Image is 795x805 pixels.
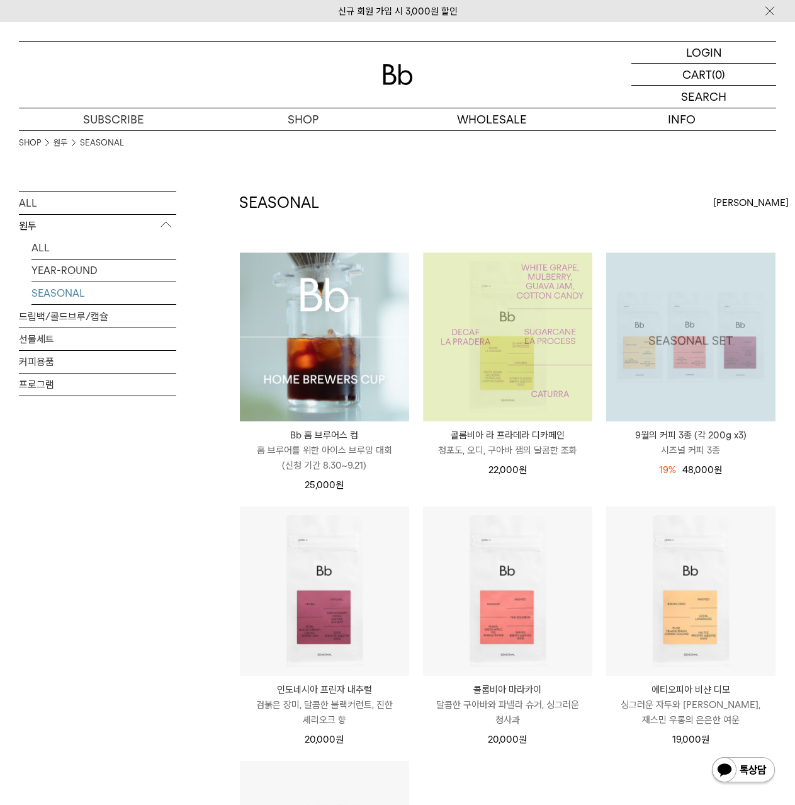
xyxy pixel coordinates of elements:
[398,108,587,130] p: WHOLESALE
[305,479,344,491] span: 25,000
[423,443,592,458] p: 청포도, 오디, 구아바 잼의 달콤한 조화
[713,195,789,210] span: [PERSON_NAME]
[423,428,592,443] p: 콜롬비아 라 프라데라 디카페인
[19,351,176,373] a: 커피용품
[606,697,775,728] p: 싱그러운 자두와 [PERSON_NAME], 재스민 우롱의 은은한 여운
[606,253,775,422] img: 1000000743_add2_064.png
[240,506,409,676] img: 인도네시아 프린자 내추럴
[631,64,776,86] a: CART (0)
[423,428,592,458] a: 콜롬비아 라 프라데라 디카페인 청포도, 오디, 구아바 잼의 달콤한 조화
[240,697,409,728] p: 검붉은 장미, 달콤한 블랙커런트, 진한 셰리오크 향
[240,428,409,443] p: Bb 홈 브루어스 컵
[701,734,709,745] span: 원
[606,682,775,697] p: 에티오피아 비샨 디모
[606,506,775,676] img: 에티오피아 비샨 디모
[19,215,176,237] p: 원두
[519,464,527,476] span: 원
[240,682,409,728] a: 인도네시아 프린자 내추럴 검붉은 장미, 달콤한 블랙커런트, 진한 셰리오크 향
[54,137,67,149] a: 원두
[682,64,712,85] p: CART
[712,64,725,85] p: (0)
[423,682,592,697] p: 콜롬비아 마라카이
[488,734,527,745] span: 20,000
[606,428,775,458] a: 9월의 커피 3종 (각 200g x3) 시즈널 커피 3종
[631,42,776,64] a: LOGIN
[682,464,722,476] span: 48,000
[423,682,592,728] a: 콜롬비아 마라카이 달콤한 구아바와 파넬라 슈거, 싱그러운 청사과
[587,108,776,130] p: INFO
[240,682,409,697] p: 인도네시아 프린자 내추럴
[19,192,176,214] a: ALL
[19,328,176,350] a: 선물세트
[19,374,176,396] a: 프로그램
[519,734,527,745] span: 원
[31,282,176,304] a: SEASONAL
[80,137,124,149] a: SEASONAL
[423,253,592,422] a: 콜롬비아 라 프라데라 디카페인
[606,682,775,728] a: 에티오피아 비샨 디모 싱그러운 자두와 [PERSON_NAME], 재스민 우롱의 은은한 여운
[305,734,344,745] span: 20,000
[383,64,413,85] img: 로고
[208,108,398,130] a: SHOP
[711,756,776,786] img: 카카오톡 채널 1:1 채팅 버튼
[606,443,775,458] p: 시즈널 커피 3종
[240,253,409,422] img: Bb 홈 브루어스 컵
[686,42,722,63] p: LOGIN
[335,734,344,745] span: 원
[423,253,592,422] img: 1000001187_add2_054.jpg
[240,443,409,473] p: 홈 브루어를 위한 아이스 브루잉 대회 (신청 기간 8.30~9.21)
[606,253,775,422] a: 9월의 커피 3종 (각 200g x3)
[31,260,176,282] a: YEAR-ROUND
[19,305,176,328] a: 드립백/콜드브루/캡슐
[338,6,458,17] a: 신규 회원 가입 시 3,000원 할인
[31,237,176,259] a: ALL
[488,464,527,476] span: 22,000
[240,428,409,473] a: Bb 홈 브루어스 컵 홈 브루어를 위한 아이스 브루잉 대회(신청 기간 8.30~9.21)
[423,697,592,728] p: 달콤한 구아바와 파넬라 슈거, 싱그러운 청사과
[606,428,775,443] p: 9월의 커피 3종 (각 200g x3)
[423,506,592,676] img: 콜롬비아 마라카이
[659,462,676,477] div: 19%
[335,479,344,491] span: 원
[672,734,709,745] span: 19,000
[19,137,41,149] a: SHOP
[19,108,208,130] a: SUBSCRIBE
[714,464,722,476] span: 원
[239,192,319,214] h2: SEASONAL
[681,86,726,108] p: SEARCH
